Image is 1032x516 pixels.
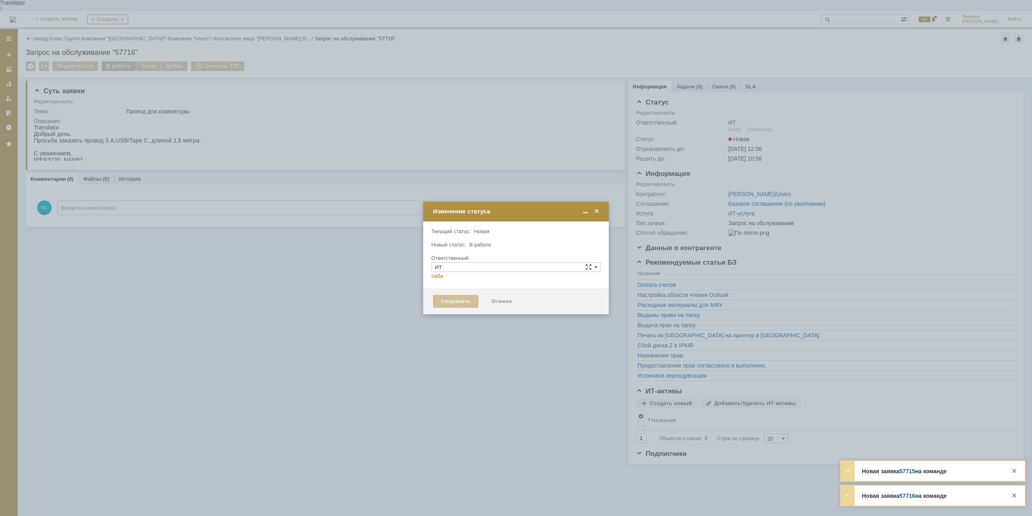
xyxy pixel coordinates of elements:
[431,242,466,248] label: Новый статус:
[96,13,108,19] span: Tape
[1009,466,1019,476] div: Закрыть
[1009,491,1019,500] div: Закрыть
[843,491,852,500] div: Развернуть
[581,208,589,215] span: Свернуть (Ctrl + M)
[110,13,114,19] span: C
[862,493,947,499] strong: Новая заявка на команде
[431,273,443,280] a: себе
[469,242,491,248] span: В работе
[431,255,599,261] div: Ответственный
[585,264,592,270] span: Сложная форма
[843,466,852,476] div: Развернуть
[862,468,947,474] strong: Новая заявка на команде
[82,13,94,19] span: USB
[474,228,489,234] span: Новая
[433,208,601,215] div: Изменение статуса
[593,208,601,215] span: Закрыть
[899,468,915,474] a: 57715
[899,493,915,499] a: 57716
[431,228,470,234] label: Текущий статус:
